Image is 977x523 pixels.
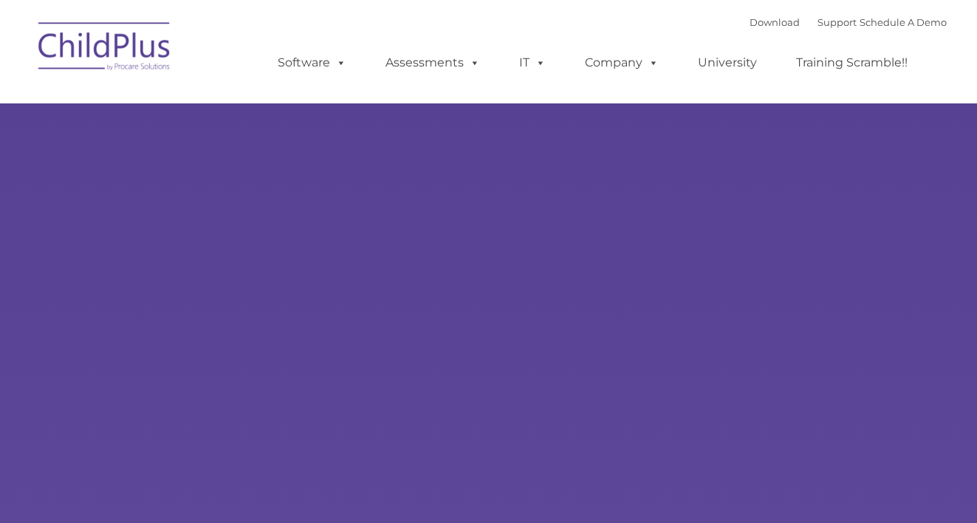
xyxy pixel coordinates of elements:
[781,48,922,78] a: Training Scramble!!
[504,48,561,78] a: IT
[817,16,857,28] a: Support
[31,12,179,86] img: ChildPlus by Procare Solutions
[750,16,800,28] a: Download
[860,16,947,28] a: Schedule A Demo
[371,48,495,78] a: Assessments
[570,48,673,78] a: Company
[683,48,772,78] a: University
[750,16,947,28] font: |
[263,48,361,78] a: Software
